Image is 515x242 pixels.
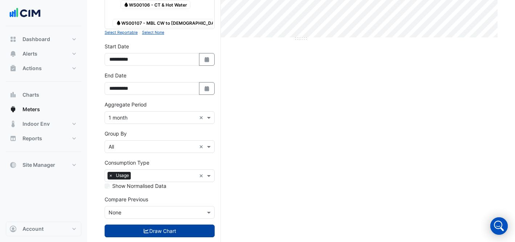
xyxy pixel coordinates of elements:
button: Select Reportable [105,29,138,36]
span: Reports [23,135,42,142]
fa-icon: Water [123,2,129,7]
span: Meters [23,106,40,113]
button: Draw Chart [105,225,215,237]
label: Start Date [105,43,129,50]
button: Indoor Env [6,117,81,131]
label: Consumption Type [105,159,149,166]
label: Show Normalised Data [112,182,166,190]
span: Clear [199,114,205,121]
span: Actions [23,65,42,72]
span: Charts [23,91,39,98]
button: Site Manager [6,158,81,172]
span: Clear [199,172,205,180]
app-icon: Dashboard [9,36,17,43]
fa-icon: Water [116,20,121,26]
small: Select None [142,30,164,35]
app-icon: Charts [9,91,17,98]
span: WS00106 [121,0,191,9]
span: Site Manager [23,161,55,169]
app-icon: Reports [9,135,17,142]
fa-icon: Select Date [204,85,210,92]
span: WS00107 [113,19,245,28]
app-icon: Actions [9,65,17,72]
button: Charts [6,88,81,102]
img: Company Logo [9,6,41,20]
span: × [108,172,114,179]
app-icon: Meters [9,106,17,113]
small: Select Reportable [105,30,138,35]
span: Alerts [23,50,37,57]
app-icon: Indoor Env [9,120,17,128]
button: Alerts [6,47,81,61]
button: Reports [6,131,81,146]
button: Actions [6,61,81,76]
div: Open Intercom Messenger [490,217,508,235]
label: End Date [105,72,126,79]
button: Meters [6,102,81,117]
label: Compare Previous [105,195,148,203]
button: Select None [142,29,164,36]
span: Indoor Env [23,120,50,128]
label: Group By [105,130,127,137]
app-icon: Alerts [9,50,17,57]
fa-icon: Select Date [204,56,210,62]
button: Account [6,222,81,236]
app-icon: Site Manager [9,161,17,169]
span: Account [23,225,44,233]
span: Clear [199,143,205,150]
span: Dashboard [23,36,50,43]
span: Usage [114,172,131,179]
button: Dashboard [6,32,81,47]
label: Aggregate Period [105,101,147,108]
